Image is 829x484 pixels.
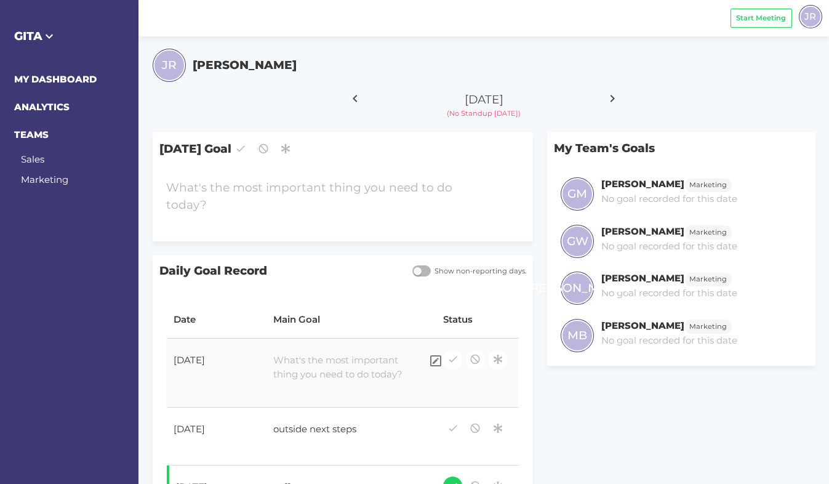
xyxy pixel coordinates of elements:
[689,321,727,332] span: Marketing
[684,320,732,331] a: Marketing
[153,256,406,287] span: Daily Goal Record
[174,313,260,327] div: Date
[162,57,177,74] span: JR
[14,101,70,113] a: ANALYTICS
[689,227,727,238] span: Marketing
[273,313,429,327] div: Main Goal
[804,9,816,23] span: JR
[689,180,727,190] span: Marketing
[14,128,125,142] h6: TEAMS
[526,280,628,297] span: [PERSON_NAME]
[601,225,684,237] h6: [PERSON_NAME]
[567,185,587,203] span: GM
[153,132,534,165] span: [DATE] Goal
[799,5,822,28] div: JR
[167,339,266,408] td: [DATE]
[388,108,580,119] p: (No Standup [DATE])
[21,174,68,185] a: Marketing
[567,327,587,344] span: MB
[736,13,786,23] span: Start Meeting
[684,272,732,284] a: Marketing
[689,274,727,284] span: Marketing
[167,408,266,466] td: [DATE]
[601,192,737,206] p: No goal recorded for this date
[731,9,792,28] button: Start Meeting
[684,225,732,237] a: Marketing
[601,178,684,190] h6: [PERSON_NAME]
[14,73,97,85] a: MY DASHBOARD
[14,28,125,45] h5: GITA
[684,178,732,190] a: Marketing
[601,240,737,254] p: No goal recorded for this date
[266,416,422,446] div: outside next steps
[431,266,526,276] span: Show non-reporting days.
[21,153,44,165] a: Sales
[601,286,737,300] p: No goal recorded for this date
[193,57,297,74] h5: [PERSON_NAME]
[601,334,737,348] p: No goal recorded for this date
[567,233,588,250] span: GW
[443,313,512,327] div: Status
[601,320,684,331] h6: [PERSON_NAME]
[465,92,503,107] span: [DATE]
[601,272,684,284] h6: [PERSON_NAME]
[547,132,815,164] p: My Team's Goals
